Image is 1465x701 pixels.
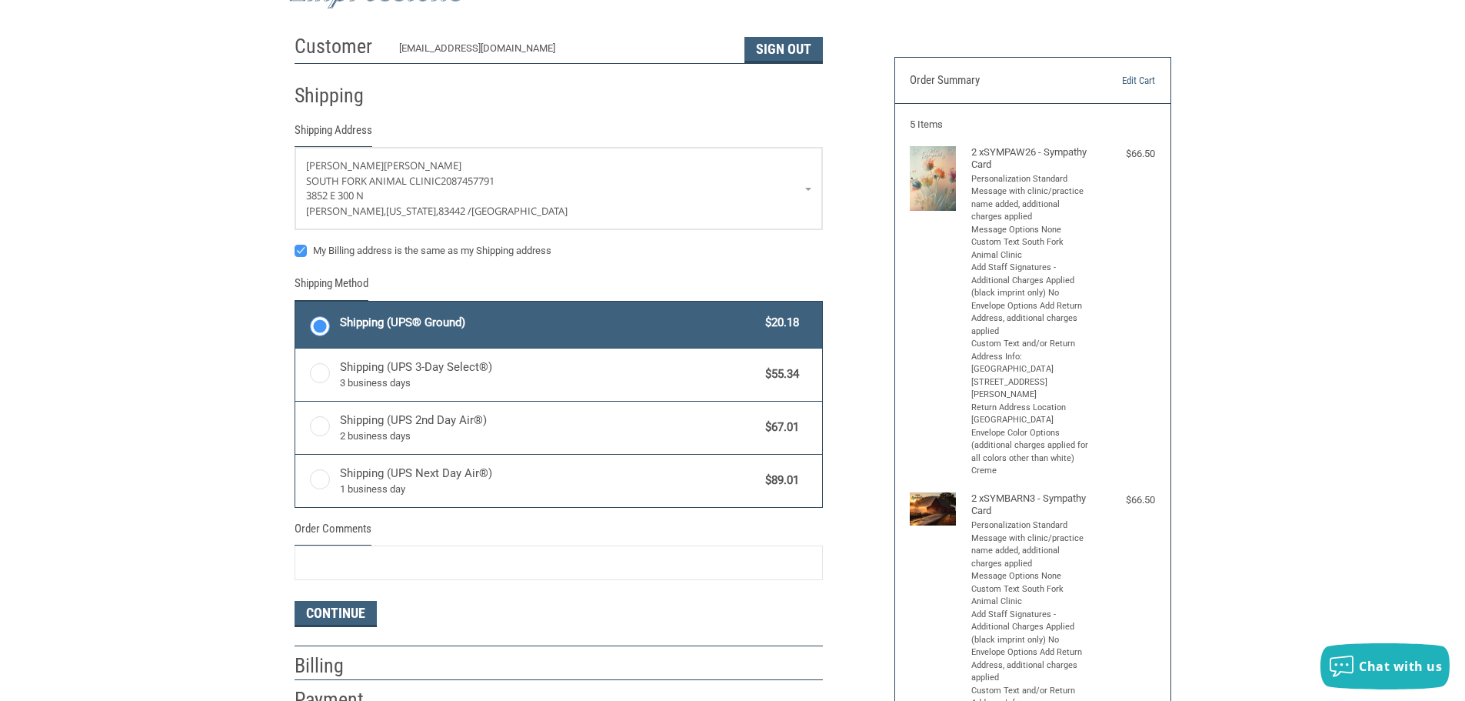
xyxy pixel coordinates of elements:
legend: Shipping Address [295,122,372,147]
h2: Shipping [295,83,385,108]
h4: 2 x SYMPAW26 - Sympathy Card [971,146,1090,172]
span: Chat with us [1359,658,1442,675]
span: $89.01 [758,472,800,489]
li: Envelope Options Add Return Address, additional charges applied [971,646,1090,685]
li: Personalization Standard Message with clinic/practice name added, additional charges applied [971,173,1090,224]
a: Enter or select a different address [295,148,822,229]
span: 3852 E 300 N [306,189,364,202]
div: $66.50 [1094,146,1155,162]
span: [PERSON_NAME] [306,159,384,172]
div: $66.50 [1094,492,1155,508]
span: South Fork Animal Clinic [306,174,441,188]
li: Personalization Standard Message with clinic/practice name added, additional charges applied [971,519,1090,570]
li: Add Staff Signatures - Additional Charges Applied (black imprint only) No [971,262,1090,300]
legend: Order Comments [295,520,371,546]
button: Chat with us [1320,643,1450,689]
span: $20.18 [758,314,800,332]
span: 2087457791 [441,174,494,188]
a: Edit Cart [1077,73,1155,88]
span: 83442 / [438,204,471,218]
h2: Billing [295,653,385,679]
label: My Billing address is the same as my Shipping address [295,245,823,257]
div: [EMAIL_ADDRESS][DOMAIN_NAME] [399,41,729,63]
span: [PERSON_NAME] [384,159,461,172]
li: Message Options None [971,224,1090,237]
button: Sign Out [744,37,823,63]
span: [PERSON_NAME], [306,204,386,218]
span: [US_STATE], [386,204,438,218]
li: Add Staff Signatures - Additional Charges Applied (black imprint only) No [971,609,1090,647]
span: 1 business day [340,482,758,497]
span: [GEOGRAPHIC_DATA] [471,204,568,218]
li: Return Address Location [GEOGRAPHIC_DATA] [971,402,1090,427]
li: Custom Text South Fork Animal Clinic [971,236,1090,262]
li: Message Options None [971,570,1090,583]
span: Shipping (UPS 3-Day Select®) [340,359,758,391]
button: Continue [295,601,377,627]
li: Custom Text and/or Return Address Info: [GEOGRAPHIC_DATA] [STREET_ADDRESS][PERSON_NAME] [971,338,1090,402]
span: $55.34 [758,366,800,383]
span: Shipping (UPS 2nd Day Air®) [340,412,758,444]
h3: Order Summary [910,73,1077,88]
h2: Customer [295,34,385,59]
li: Custom Text South Fork Animal Clinic [971,583,1090,609]
h4: 2 x SYMBARN3 - Sympathy Card [971,492,1090,518]
legend: Shipping Method [295,275,368,300]
span: 3 business days [340,376,758,391]
span: $67.01 [758,419,800,436]
li: Envelope Color Options (additional charges applied for all colors other than white) Creme [971,427,1090,478]
h3: 5 Items [910,119,1155,131]
span: Shipping (UPS® Ground) [340,314,758,332]
span: Shipping (UPS Next Day Air®) [340,465,758,497]
li: Envelope Options Add Return Address, additional charges applied [971,300,1090,339]
span: 2 business days [340,429,758,444]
